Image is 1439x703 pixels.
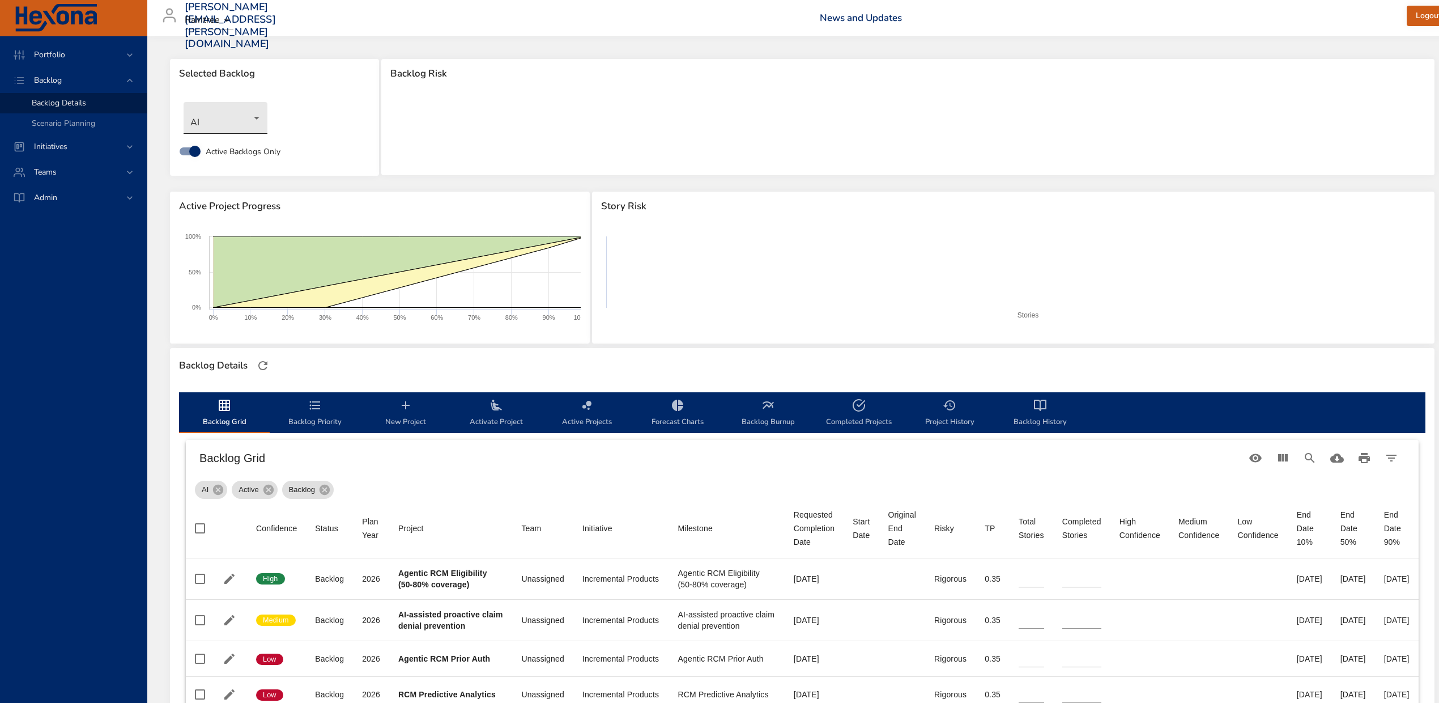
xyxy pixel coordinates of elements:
[1237,515,1278,542] div: Sort
[1242,444,1269,472] button: Standard Views
[1297,615,1322,626] div: [DATE]
[185,1,276,50] h3: [PERSON_NAME][EMAIL_ADDRESS][PERSON_NAME][DOMAIN_NAME]
[25,192,66,203] span: Admin
[888,508,916,549] div: Original End Date
[1384,689,1410,700] div: [DATE]
[362,573,380,585] div: 2026
[521,689,564,700] div: Unassigned
[192,304,201,311] text: 0%
[184,102,267,134] div: AI
[185,11,233,29] div: Raintree
[25,141,76,152] span: Initiatives
[1340,573,1366,585] div: [DATE]
[934,615,967,626] div: Rigorous
[1340,508,1366,549] div: End Date 50%
[985,522,1001,535] span: TP
[367,399,444,429] span: New Project
[362,615,380,626] div: 2026
[14,4,99,32] img: Hexona
[315,522,338,535] div: Status
[505,314,518,321] text: 80%
[362,515,380,542] div: Plan Year
[985,573,1001,585] div: 0.35
[176,357,251,375] div: Backlog Details
[1384,508,1410,549] div: End Date 90%
[221,686,238,703] button: Edit Project Details
[315,573,344,585] div: Backlog
[521,522,541,535] div: Team
[256,574,285,584] span: High
[934,653,967,664] div: Rigorous
[1351,444,1378,472] button: Print
[1384,615,1410,626] div: [DATE]
[1017,311,1038,319] text: Stories
[398,654,490,663] b: Agentic RCM Prior Auth
[468,314,480,321] text: 70%
[398,522,424,535] div: Sort
[1119,515,1160,542] span: High Confidence
[1178,515,1219,542] div: Medium Confidence
[189,269,201,276] text: 50%
[256,522,297,535] div: Sort
[179,68,370,79] span: Selected Backlog
[853,515,870,542] span: Start Date
[985,522,995,535] div: Sort
[1062,515,1101,542] div: Completed Stories
[25,49,74,60] span: Portfolio
[393,314,406,321] text: 50%
[934,522,967,535] span: Risky
[521,653,564,664] div: Unassigned
[678,522,776,535] span: Milestone
[985,615,1001,626] div: 0.35
[282,481,334,499] div: Backlog
[985,653,1001,664] div: 0.35
[32,98,86,108] span: Backlog Details
[934,573,967,585] div: Rigorous
[985,522,995,535] div: TP
[820,399,897,429] span: Completed Projects
[573,314,589,321] text: 100%
[678,522,713,535] div: Milestone
[256,522,297,535] span: Confidence
[1340,689,1366,700] div: [DATE]
[25,75,71,86] span: Backlog
[32,118,95,129] span: Scenario Planning
[1340,615,1366,626] div: [DATE]
[1062,515,1101,542] div: Sort
[1019,515,1044,542] div: Sort
[206,146,280,158] span: Active Backlogs Only
[1297,653,1322,664] div: [DATE]
[244,314,257,321] text: 10%
[794,689,835,700] div: [DATE]
[794,508,835,549] div: Sort
[794,615,835,626] div: [DATE]
[934,689,967,700] div: Rigorous
[1019,515,1044,542] div: Total Stories
[1296,444,1323,472] button: Search
[1237,515,1278,542] span: Low Confidence
[362,653,380,664] div: 2026
[195,484,215,496] span: AI
[521,573,564,585] div: Unassigned
[1378,444,1405,472] button: Filter Table
[362,515,380,542] div: Sort
[521,522,564,535] span: Team
[398,690,496,699] b: RCM Predictive Analytics
[678,568,776,590] div: Agentic RCM Eligibility (50-80% coverage)
[1323,444,1351,472] button: Download CSV
[254,357,271,374] button: Refresh Page
[888,508,916,549] div: Sort
[195,481,227,499] div: AI
[398,522,503,535] span: Project
[1178,515,1219,542] div: Sort
[582,653,660,664] div: Incremental Products
[315,615,344,626] div: Backlog
[582,522,612,535] div: Sort
[221,570,238,587] button: Edit Project Details
[820,11,902,24] a: News and Updates
[398,569,487,589] b: Agentic RCM Eligibility (50-80% coverage)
